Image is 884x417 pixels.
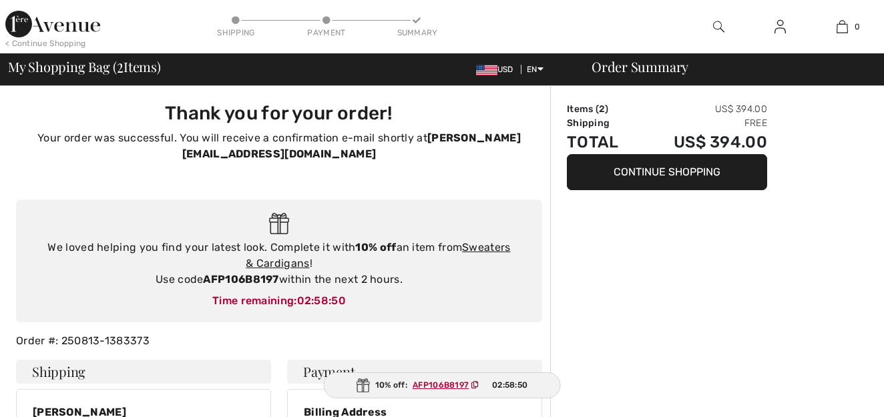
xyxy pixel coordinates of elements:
[837,19,848,35] img: My Bag
[567,102,638,116] td: Items ( )
[567,154,767,190] button: Continue Shopping
[492,379,527,391] span: 02:58:50
[5,11,100,37] img: 1ère Avenue
[476,65,519,74] span: USD
[413,380,469,390] ins: AFP106B8197
[567,130,638,154] td: Total
[5,37,86,49] div: < Continue Shopping
[599,103,605,115] span: 2
[476,65,497,75] img: US Dollar
[324,372,561,398] div: 10% off:
[527,65,543,74] span: EN
[576,60,876,73] div: Order Summary
[24,130,534,162] p: Your order was successful. You will receive a confirmation e-mail shortly at
[775,19,786,35] img: My Info
[855,21,860,33] span: 0
[297,294,346,307] span: 02:58:50
[29,293,529,309] div: Time remaining:
[269,213,290,235] img: Gift.svg
[638,116,767,130] td: Free
[8,60,161,73] span: My Shopping Bag ( Items)
[638,130,767,154] td: US$ 394.00
[24,102,534,125] h3: Thank you for your order!
[355,241,396,254] strong: 10% off
[713,19,724,35] img: search the website
[567,116,638,130] td: Shipping
[812,19,873,35] a: 0
[117,57,124,74] span: 2
[16,360,271,384] h4: Shipping
[764,19,797,35] a: Sign In
[638,102,767,116] td: US$ 394.00
[216,27,256,39] div: Shipping
[397,27,437,39] div: Summary
[357,378,370,392] img: Gift.svg
[203,273,278,286] strong: AFP106B8197
[29,240,529,288] div: We loved helping you find your latest look. Complete it with an item from ! Use code within the n...
[306,27,347,39] div: Payment
[8,333,550,349] div: Order #: 250813-1383373
[287,360,542,384] h4: Payment
[182,131,521,160] strong: [PERSON_NAME][EMAIL_ADDRESS][DOMAIN_NAME]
